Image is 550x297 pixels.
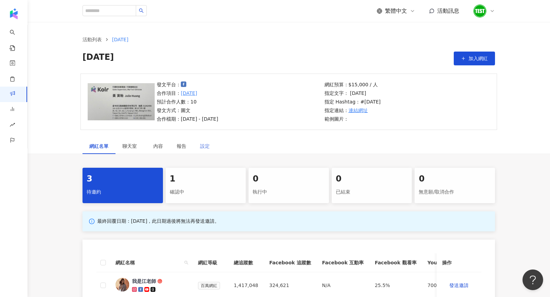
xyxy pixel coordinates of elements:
[454,52,495,65] button: 加入網紅
[115,259,181,266] span: 網紅名稱
[253,186,325,198] div: 執行中
[200,142,210,150] div: 設定
[437,8,459,14] span: 活動訊息
[88,83,155,120] img: 中秋節
[157,107,218,114] p: 發文方式：圖文
[88,218,96,225] span: info-circle
[324,89,381,97] p: 指定文字： [DATE]
[360,98,381,106] p: #[DATE]
[419,173,491,185] div: 0
[82,52,114,65] span: [DATE]
[192,253,228,272] th: 網紅等級
[264,253,316,272] th: Facebook 追蹤數
[115,278,129,291] img: KOL Avatar
[324,98,381,106] p: 指定 Hashtag：
[336,173,408,185] div: 0
[198,282,220,289] span: 百萬網紅
[437,253,481,272] th: 操作
[419,186,491,198] div: 無意願/取消合作
[87,173,159,185] div: 3
[324,107,381,114] p: 指定連結：
[336,186,408,198] div: 已結束
[157,81,218,88] p: 發文平台：
[449,283,469,288] span: 發送邀請
[10,25,23,52] a: search
[8,8,19,19] img: logo icon
[385,7,407,15] span: 繁體中文
[89,142,109,150] div: 網紅名單
[369,253,422,272] th: Facebook 觀看率
[442,278,476,292] button: 發送邀請
[469,56,488,61] span: 加入網紅
[81,36,103,43] a: 活動列表
[422,253,472,272] th: YouTube 追蹤數
[324,115,381,123] p: 範例圖片：
[10,118,15,133] span: rise
[153,142,163,150] div: 內容
[181,89,197,97] a: [DATE]
[317,253,369,272] th: Facebook 互動率
[170,173,242,185] div: 1
[253,173,325,185] div: 0
[177,142,186,150] div: 報告
[183,257,190,268] span: search
[132,278,156,285] div: 我是江老師
[139,8,144,13] span: search
[324,81,381,88] p: 網紅預算：$15,000 / 人
[157,115,218,123] p: 合作檔期：[DATE] - [DATE]
[112,37,128,42] span: [DATE]
[522,269,543,290] iframe: Help Scout Beacon - Open
[157,98,218,106] p: 預計合作人數：10
[97,218,219,225] p: 最終回覆日期：[DATE]，此日期過後將無法再發送邀請。
[170,186,242,198] div: 確認中
[184,261,188,265] span: search
[473,4,486,18] img: unnamed.png
[87,186,159,198] div: 待邀約
[157,89,218,97] p: 合作項目：
[228,253,264,272] th: 總追蹤數
[122,144,140,148] span: 聊天室
[349,107,368,114] a: 連結網址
